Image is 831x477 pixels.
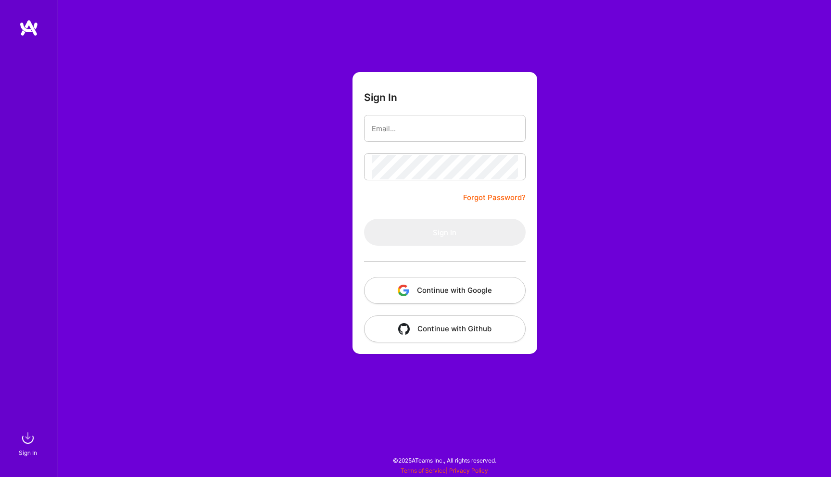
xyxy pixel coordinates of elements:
[398,323,410,335] img: icon
[58,448,831,472] div: © 2025 ATeams Inc., All rights reserved.
[19,448,37,458] div: Sign In
[20,428,38,458] a: sign inSign In
[401,467,446,474] a: Terms of Service
[463,192,526,203] a: Forgot Password?
[18,428,38,448] img: sign in
[372,116,518,141] input: Email...
[449,467,488,474] a: Privacy Policy
[364,91,397,103] h3: Sign In
[19,19,38,37] img: logo
[398,285,409,296] img: icon
[364,277,526,304] button: Continue with Google
[364,315,526,342] button: Continue with Github
[364,219,526,246] button: Sign In
[401,467,488,474] span: |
